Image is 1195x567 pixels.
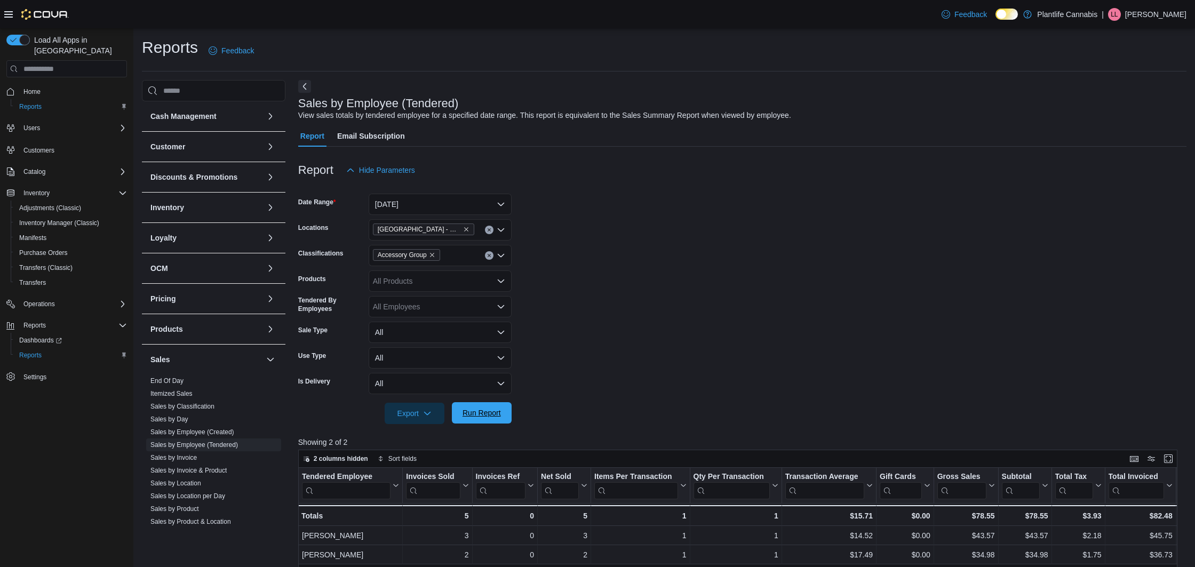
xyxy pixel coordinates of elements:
[406,509,468,522] div: 5
[302,472,391,499] div: Tendered Employee
[11,245,131,260] button: Purchase Orders
[937,509,994,522] div: $78.55
[373,249,440,261] span: Accessory Group
[785,472,873,499] button: Transaction Average
[19,370,127,384] span: Settings
[15,231,127,244] span: Manifests
[314,454,368,463] span: 2 columns hidden
[463,408,501,418] span: Run Report
[337,125,405,147] span: Email Subscription
[995,9,1018,20] input: Dark Mode
[298,80,311,93] button: Next
[264,323,277,336] button: Products
[150,263,168,274] h3: OCM
[23,321,46,330] span: Reports
[2,142,131,157] button: Customers
[19,187,54,199] button: Inventory
[1125,8,1186,21] p: [PERSON_NAME]
[497,251,505,260] button: Open list of options
[23,124,40,132] span: Users
[475,548,533,561] div: 0
[150,111,262,122] button: Cash Management
[298,110,791,121] div: View sales totals by tendered employee for a specified date range. This report is equivalent to t...
[300,125,324,147] span: Report
[264,231,277,244] button: Loyalty
[541,472,587,499] button: Net Sold
[21,9,69,20] img: Cova
[142,37,198,58] h1: Reports
[150,172,262,182] button: Discounts & Promotions
[1055,472,1093,482] div: Total Tax
[150,202,262,213] button: Inventory
[15,202,85,214] a: Adjustments (Classic)
[302,548,399,561] div: [PERSON_NAME]
[19,234,46,242] span: Manifests
[150,324,183,334] h3: Products
[1001,472,1048,499] button: Subtotal
[693,472,769,499] div: Qty Per Transaction
[15,246,72,259] a: Purchase Orders
[497,226,505,234] button: Open list of options
[150,202,184,213] h3: Inventory
[19,249,68,257] span: Purchase Orders
[880,529,930,542] div: $0.00
[463,226,469,233] button: Remove Calgary - Mahogany Market from selection in this group
[19,336,62,345] span: Dashboards
[298,97,459,110] h3: Sales by Employee (Tendered)
[369,373,512,394] button: All
[150,518,231,525] a: Sales by Product & Location
[452,402,512,424] button: Run Report
[785,548,873,561] div: $17.49
[298,198,336,206] label: Date Range
[594,472,687,499] button: Items Per Transaction
[15,261,127,274] span: Transfers (Classic)
[785,529,873,542] div: $14.52
[264,262,277,275] button: OCM
[19,85,127,98] span: Home
[19,187,127,199] span: Inventory
[19,144,59,157] a: Customers
[19,165,50,178] button: Catalog
[11,215,131,230] button: Inventory Manager (Classic)
[475,529,533,542] div: 0
[298,326,328,334] label: Sale Type
[2,369,131,385] button: Settings
[1001,529,1048,542] div: $43.57
[11,230,131,245] button: Manifests
[1162,452,1175,465] button: Enter fullscreen
[298,296,364,313] label: Tendered By Employees
[785,509,873,522] div: $15.71
[19,204,81,212] span: Adjustments (Classic)
[378,224,461,235] span: [GEOGRAPHIC_DATA] - Mahogany Market
[150,233,262,243] button: Loyalty
[369,322,512,343] button: All
[150,141,185,152] h3: Customer
[15,246,127,259] span: Purchase Orders
[693,529,778,542] div: 1
[541,472,579,499] div: Net Sold
[785,472,864,499] div: Transaction Average
[150,428,234,436] a: Sales by Employee (Created)
[1001,509,1048,522] div: $78.55
[264,110,277,123] button: Cash Management
[1001,472,1039,499] div: Subtotal
[150,141,262,152] button: Customer
[19,165,127,178] span: Catalog
[150,479,201,488] span: Sales by Location
[388,454,417,463] span: Sort fields
[264,292,277,305] button: Pricing
[150,441,238,449] a: Sales by Employee (Tendered)
[880,548,930,561] div: $0.00
[2,84,131,99] button: Home
[142,374,285,558] div: Sales
[15,217,127,229] span: Inventory Manager (Classic)
[150,505,199,513] a: Sales by Product
[302,472,399,499] button: Tendered Employee
[150,354,170,365] h3: Sales
[298,377,330,386] label: Is Delivery
[150,428,234,436] span: Sales by Employee (Created)
[880,472,922,482] div: Gift Cards
[150,293,176,304] h3: Pricing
